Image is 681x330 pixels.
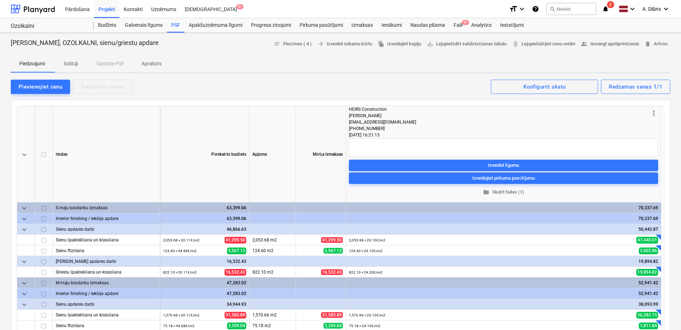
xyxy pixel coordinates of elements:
span: 3,359.04 [324,323,343,329]
div: Redzamas cenas 1/1 [609,82,662,91]
small: 822.10 × 24.20€ / m2 [349,270,383,274]
div: Progresa ziņojumi [247,18,295,32]
div: [PHONE_NUMBER] [349,125,650,132]
div: Pārskatīts budžets [160,106,250,202]
div: Sienu špaktelēšana un krāsošana [56,235,157,245]
div: 1,570.66 m2 [250,310,296,320]
div: Griestu špaktelēšana un krāsošana [56,267,157,277]
button: Redzamas cenas 1/1 [601,80,670,94]
div: Konfigurēt skatu [523,82,566,91]
span: keyboard_arrow_down [20,215,29,223]
span: Lejupielādējiet cenu veidni [512,40,575,48]
span: file_copy [378,41,384,47]
span: people_alt [581,41,587,47]
span: 31,585.89 [321,312,343,318]
i: keyboard_arrow_down [662,5,670,13]
div: Sienu flīzēšana [56,245,157,256]
i: keyboard_arrow_down [628,5,637,13]
i: keyboard_arrow_down [518,5,526,13]
span: keyboard_arrow_down [20,279,29,287]
span: arrow_forward [317,41,324,47]
span: folder [483,189,489,195]
div: 34,944.93 [163,299,246,310]
span: more_vert [650,109,658,117]
small: 75.18 × 44.68€ / m2 [163,324,194,328]
span: Iesniegt apstiprināšanai [581,40,639,48]
a: Analytics [467,18,496,32]
span: 1,811.84 [639,322,658,329]
iframe: Chat Widget [645,296,681,330]
small: 124.60 × 24.10€ / m2 [349,249,383,253]
button: Meklēt [546,3,596,15]
span: 16,532.43 [321,269,343,275]
div: Interior finishing / Iekšēja apdare [56,288,157,299]
span: 9+ [462,20,469,25]
div: 47,283.02 [163,288,246,299]
span: 3,002.86 [639,247,658,254]
small: 2,053.68 × 20.11€ / m2 [163,238,199,242]
div: rindas [53,106,160,202]
span: keyboard_arrow_down [20,290,29,298]
a: Izmaksas [347,18,377,32]
span: 2 [607,1,614,8]
span: keyboard_arrow_down [20,225,29,234]
div: Apjoms [250,106,296,202]
div: Sienu apdares darbi [56,224,157,234]
a: Iestatījumi [496,18,528,32]
small: 1,570.66 × 20.11€ / m2 [163,313,199,317]
div: Pievienojiet cenu [19,82,62,91]
span: 36,282.15 [636,312,658,319]
div: [DATE] 16:21:13 [349,132,658,138]
div: 47,283.02 [163,277,246,288]
i: notifications [602,5,609,13]
a: Lejupielādēt salīdzināšanas tabulu [424,39,509,50]
div: HEIRS Construction [349,106,650,112]
span: attach_file [512,41,519,47]
span: 5,567.13 [324,248,343,254]
div: 70,337.69 [349,202,658,213]
span: 31,585.89 [224,312,246,319]
span: 3,359.04 [227,322,246,329]
span: 47,440.01 [636,237,658,244]
div: 19,894.82 [349,256,658,267]
div: Interior finishing / Iekšēja apdare [56,213,157,224]
span: [EMAIL_ADDRESS][DOMAIN_NAME] [349,120,416,125]
div: 63,399.06 [163,202,246,213]
span: keyboard_arrow_down [20,257,29,266]
small: 822.10 × 20.11€ / m2 [163,270,197,274]
div: 16,532.43 [163,256,246,267]
span: Piezīmes ( 4 ) [274,40,312,48]
div: 52,941.42 [349,277,658,288]
span: 19,894.82 [636,269,658,276]
button: Pievienojiet cenu [11,80,70,94]
span: Skatīt failus (1) [352,188,655,196]
p: Apraksts [142,60,162,67]
span: 9+ [236,4,243,9]
span: A. Dilāns [642,6,661,12]
a: PSF [167,18,184,32]
span: Izveidojiet kopiju [378,40,421,48]
button: Izveidojiet pirkuma pasūtījumu [349,172,658,184]
a: Ienākumi [377,18,406,32]
span: keyboard_arrow_down [20,204,29,212]
i: format_size [509,5,518,13]
a: Budžets [94,18,120,32]
div: Sienu apdares darbi [56,299,157,309]
div: Izveidot līgumu [488,161,519,169]
div: S māju būvdarbu izmaksas [56,202,157,213]
div: 70,337.69 [349,213,658,224]
button: Piezīmes ( 4 ) [271,39,315,50]
div: 52,941.42 [349,288,658,299]
a: Faili9+ [449,18,467,32]
span: notes [274,41,280,47]
small: 75.18 × 24.10€ / m2 [349,324,380,328]
div: Mērķa izmaksas [296,106,346,202]
button: Skatīt failus (1) [349,187,658,198]
button: Konfigurēt skatu [491,80,598,94]
small: 124.60 × 44.68€ / m2 [163,249,197,253]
